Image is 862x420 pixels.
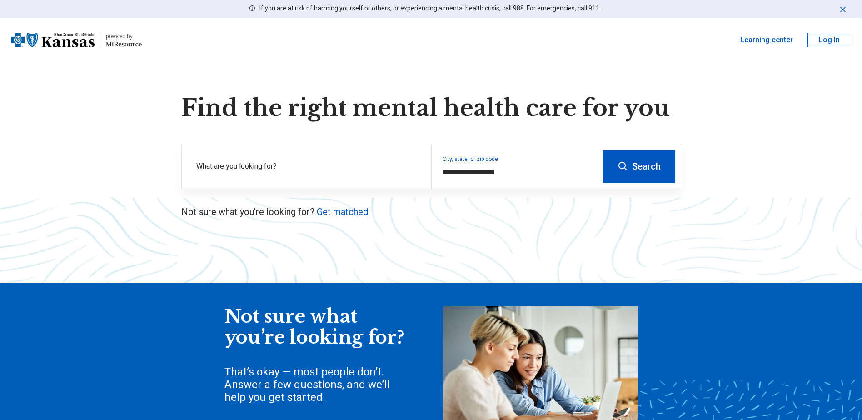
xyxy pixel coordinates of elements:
img: Blue Cross Blue Shield Kansas [11,29,95,51]
button: Log In [807,33,851,47]
div: That’s okay — most people don’t. Answer a few questions, and we’ll help you get started. [224,365,406,404]
a: Blue Cross Blue Shield Kansaspowered by [11,29,142,51]
p: Not sure what you’re looking for? [181,205,681,218]
div: Not sure what you’re looking for? [224,306,406,348]
h1: Find the right mental health care for you [181,95,681,122]
label: What are you looking for? [196,161,420,172]
button: Dismiss [838,4,847,15]
a: Get matched [317,206,368,217]
a: Learning center [740,35,793,45]
button: Search [603,150,675,183]
div: powered by [106,32,142,40]
p: If you are at risk of harming yourself or others, or experiencing a mental health crisis, call 98... [259,4,601,13]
